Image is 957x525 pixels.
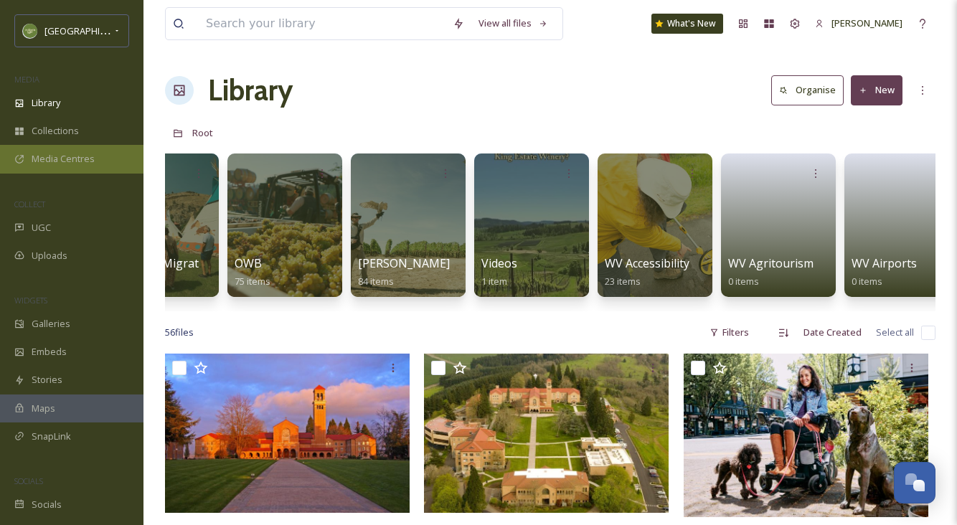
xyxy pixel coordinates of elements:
img: images.png [23,24,37,38]
div: Date Created [796,318,869,346]
span: SOCIALS [14,476,43,486]
a: Videos1 item [481,257,517,288]
div: Filters [702,318,756,346]
img: MT Angel Abbey Front.jpg [165,354,410,513]
span: 0 items [728,275,759,288]
span: Library [32,96,60,110]
span: 56 file s [165,326,194,339]
span: Media Centres [32,152,95,166]
a: What's New [651,14,723,34]
span: 84 items [358,275,394,288]
span: WV Agritourism [728,255,814,271]
a: Library [208,69,293,112]
span: Videos [481,255,517,271]
span: 23 items [605,275,641,288]
span: Stories [32,373,62,387]
input: Search your library [199,8,445,39]
a: WV Airports0 items [852,257,917,288]
span: Root [192,126,213,139]
img: Mt Angel Abbey.jpg [424,354,669,513]
span: Select all [876,326,914,339]
span: Uploads [32,249,67,262]
button: New [851,75,902,105]
span: Embeds [32,345,67,359]
span: WIDGETS [14,295,47,306]
button: Organise [771,75,844,105]
span: MEDIA [14,74,39,85]
button: Open Chat [894,462,935,503]
img: 423_VC_IMAGES 103.jpg [684,354,928,516]
span: Maps [32,402,55,415]
span: UGC [32,221,51,235]
span: SnapLink [32,430,71,443]
a: [PERSON_NAME] [808,9,910,37]
span: 0 items [852,275,882,288]
span: 75 items [235,275,270,288]
span: Collections [32,124,79,138]
span: COLLECT [14,199,45,209]
span: [PERSON_NAME] [831,16,902,29]
a: Organise [771,75,851,105]
a: View all files [471,9,555,37]
a: OWB75 items [235,257,270,288]
a: WV Accessibility23 items [605,257,689,288]
a: [PERSON_NAME]84 items [358,257,450,288]
span: [PERSON_NAME] [358,255,450,271]
a: WV Agritourism0 items [728,257,814,288]
span: 1 item [481,275,507,288]
span: OWB [235,255,262,271]
span: Galleries [32,317,70,331]
span: WV Accessibility [605,255,689,271]
a: Root [192,124,213,141]
span: [GEOGRAPHIC_DATA] [44,24,136,37]
span: Socials [32,498,62,511]
span: WV Airports [852,255,917,271]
